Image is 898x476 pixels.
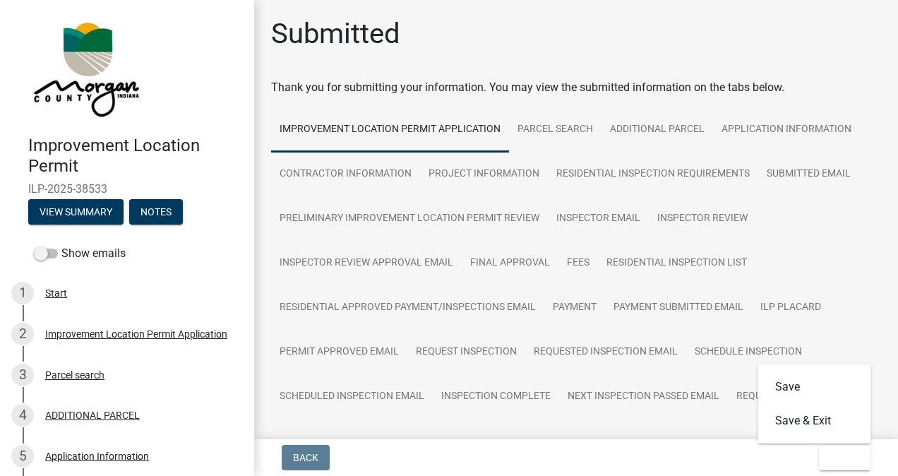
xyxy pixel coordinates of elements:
[407,330,525,375] a: Request Inspection
[45,329,227,339] div: Improvement Location Permit Application
[544,285,605,331] a: Payment
[282,445,330,470] button: Back
[728,374,846,420] a: Request Inspection
[45,370,104,380] div: Parcel search
[28,207,124,218] wm-modal-confirm: Summary
[271,152,420,197] a: Contractor Information
[28,199,124,225] button: View Summary
[129,207,183,218] wm-modal-confirm: Notes
[271,374,433,420] a: Scheduled Inspection Email
[556,419,718,464] a: Scheduled Inspection Email
[548,196,649,242] a: Inspector Email
[271,419,432,464] a: Requested Inspection Email
[271,107,509,153] a: Improvement Location Permit Application
[271,79,881,96] div: Thank you for submitting your information. You may view the submitted information on the tabs below.
[11,323,34,345] div: 2
[509,107,601,153] a: Parcel search
[45,451,149,461] div: Application Information
[34,245,126,262] label: Show emails
[718,419,844,464] a: Inspection Complete
[293,452,318,463] span: Back
[433,374,559,420] a: Inspection Complete
[11,282,34,304] div: 1
[559,374,728,420] a: Next Inspection Passed Email
[525,330,686,375] a: Requested Inspection Email
[605,285,752,331] a: Payment Submitted Email
[752,285,830,331] a: ILP Placard
[11,404,34,427] div: 4
[129,199,183,225] button: Notes
[271,17,400,51] h1: Submitted
[432,419,556,464] a: Schedule Inspection
[45,410,140,420] div: ADDITIONAL PARCEL
[601,107,713,153] a: ADDITIONAL PARCEL
[713,107,860,153] a: Application Information
[45,288,67,298] div: Start
[271,196,548,242] a: Preliminary Improvement Location Permit Review
[649,196,756,242] a: Inspector Review
[28,15,142,121] img: Morgan County, Indiana
[558,241,598,286] a: Fees
[686,330,810,375] a: Schedule Inspection
[598,241,755,286] a: Residential Inspection List
[462,241,558,286] a: Final Approval
[758,370,871,404] button: Save
[28,136,243,177] h4: Improvement Location Permit
[758,364,871,444] div: Exit
[830,452,851,463] span: Exit
[758,152,859,197] a: Submitted Email
[758,404,871,438] button: Save & Exit
[271,241,462,286] a: Inspector Review Approval Email
[28,182,226,196] span: ILP-2025-38533
[11,364,34,386] div: 3
[271,285,544,331] a: Residential Approved Payment/Inspections Email
[420,152,548,197] a: Project Information
[548,152,758,197] a: Residential Inspection Requirements
[819,445,870,470] button: Exit
[11,445,34,468] div: 5
[271,330,407,375] a: Permit Approved Email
